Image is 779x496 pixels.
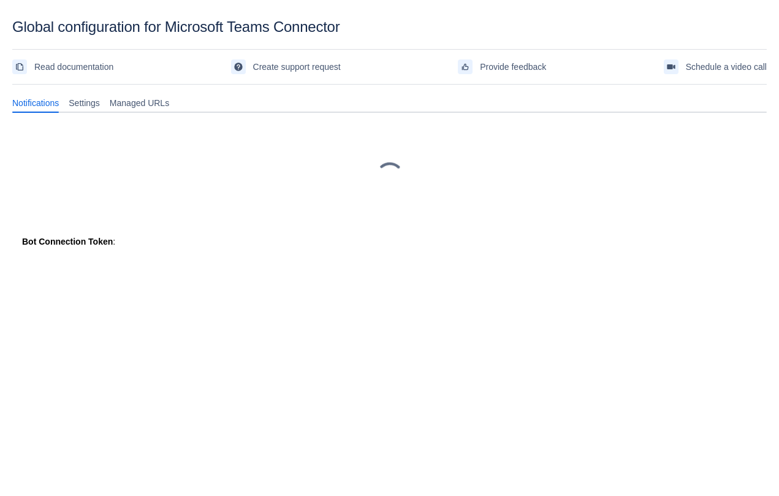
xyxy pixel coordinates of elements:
[460,62,470,72] span: feedback
[480,57,546,77] span: Provide feedback
[110,97,169,109] span: Managed URLs
[686,57,767,77] span: Schedule a video call
[22,235,757,248] div: :
[12,18,767,36] div: Global configuration for Microsoft Teams Connector
[34,57,113,77] span: Read documentation
[69,97,100,109] span: Settings
[15,62,25,72] span: documentation
[458,57,546,77] a: Provide feedback
[666,62,676,72] span: videoCall
[231,57,341,77] a: Create support request
[253,57,341,77] span: Create support request
[12,57,113,77] a: Read documentation
[234,62,243,72] span: support
[22,237,113,246] strong: Bot Connection Token
[12,97,59,109] span: Notifications
[664,57,767,77] a: Schedule a video call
